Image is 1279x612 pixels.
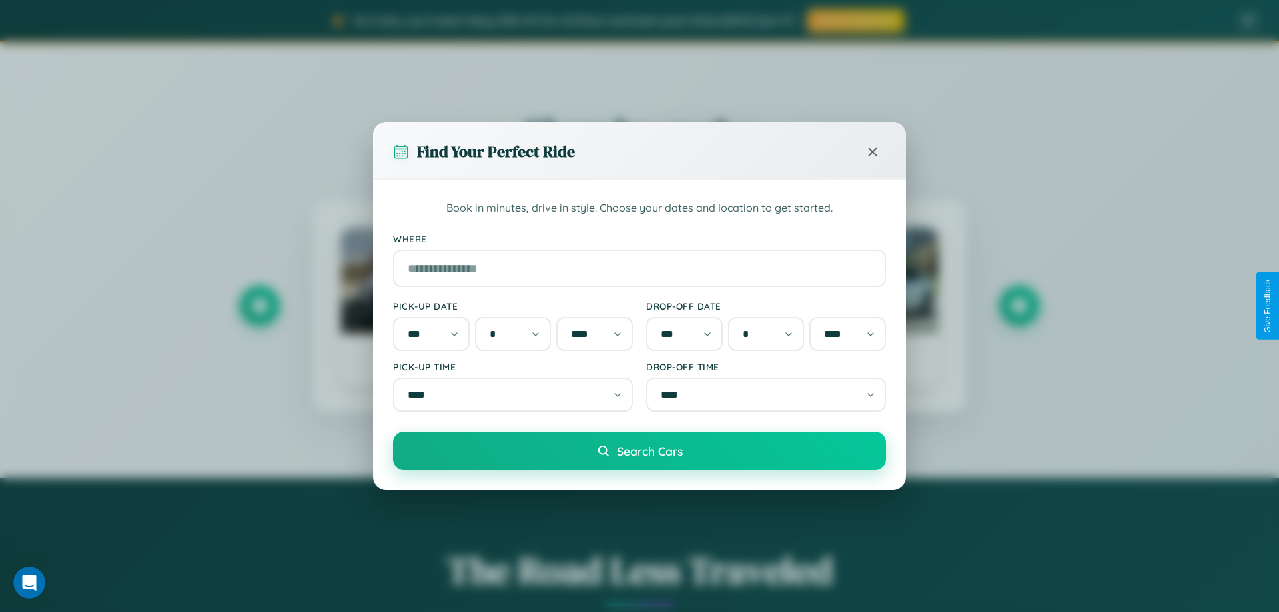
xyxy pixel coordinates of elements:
[393,300,633,312] label: Pick-up Date
[417,141,575,162] h3: Find Your Perfect Ride
[646,300,886,312] label: Drop-off Date
[646,361,886,372] label: Drop-off Time
[617,444,683,458] span: Search Cars
[393,432,886,470] button: Search Cars
[393,361,633,372] label: Pick-up Time
[393,233,886,244] label: Where
[393,200,886,217] p: Book in minutes, drive in style. Choose your dates and location to get started.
